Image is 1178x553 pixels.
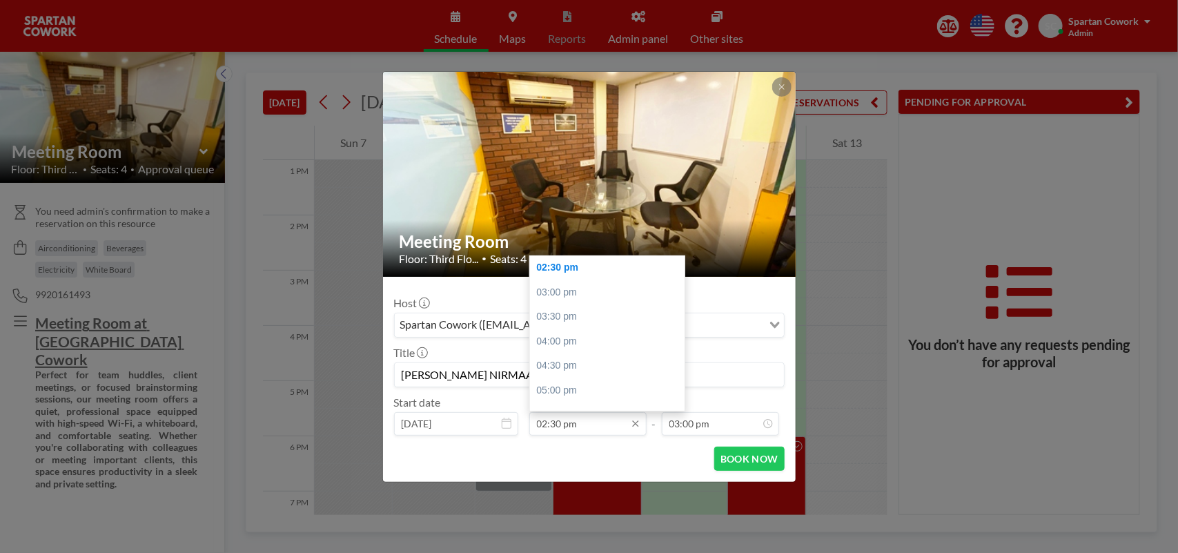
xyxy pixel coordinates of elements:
[530,255,693,280] div: 02:30 pm
[482,253,487,264] span: •
[394,296,429,310] label: Host
[674,316,761,334] input: Search for option
[530,378,693,403] div: 05:00 pm
[400,231,781,252] h2: Meeting Room
[400,252,479,266] span: Floor: Third Flo...
[530,329,693,354] div: 04:00 pm
[383,19,797,329] img: 537.jpg
[531,254,535,263] span: •
[395,313,784,337] div: Search for option
[530,304,693,329] div: 03:30 pm
[394,346,426,360] label: Title
[652,400,656,431] span: -
[395,363,784,387] input: Spartan's reservation
[530,280,693,305] div: 03:00 pm
[491,252,527,266] span: Seats: 4
[397,316,672,334] span: Spartan Cowork ([EMAIL_ADDRESS][DOMAIN_NAME])
[714,447,784,471] button: BOOK NOW
[530,403,693,428] div: 05:30 pm
[530,353,693,378] div: 04:30 pm
[538,252,614,266] span: Approval queue
[394,396,441,409] label: Start date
